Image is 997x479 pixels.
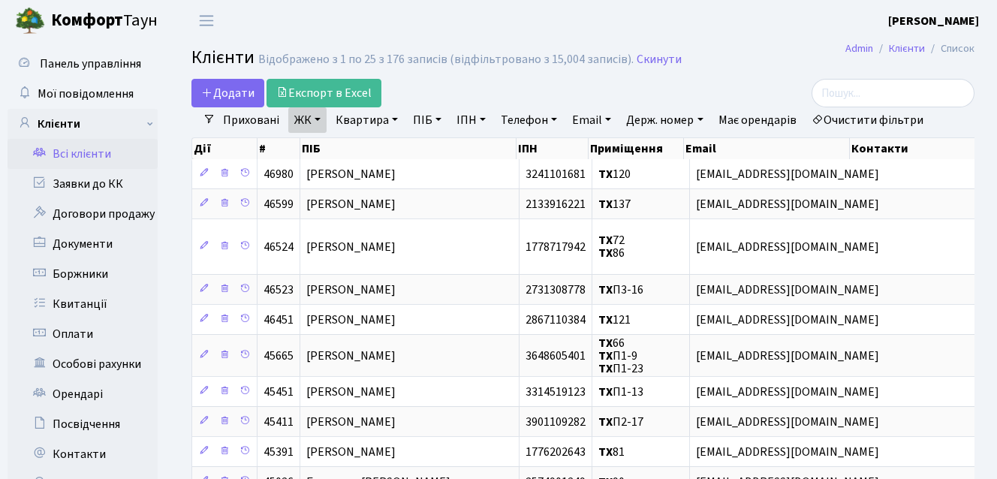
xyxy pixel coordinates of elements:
[191,79,264,107] a: Додати
[598,232,625,261] span: 72 86
[598,196,613,212] b: ТХ
[264,444,294,460] span: 45391
[888,13,979,29] b: [PERSON_NAME]
[8,439,158,469] a: Контакти
[264,239,294,255] span: 46524
[598,360,613,377] b: ТХ
[526,239,586,255] span: 1778717942
[598,246,613,262] b: ТХ
[264,348,294,364] span: 45665
[8,169,158,199] a: Заявки до КК
[845,41,873,56] a: Admin
[188,8,225,33] button: Переключити навігацію
[264,414,294,430] span: 45411
[264,384,294,400] span: 45451
[598,414,613,430] b: ТХ
[684,138,850,159] th: Email
[598,232,613,249] b: ТХ
[288,107,327,133] a: ЖК
[15,6,45,36] img: logo.png
[306,282,396,298] span: [PERSON_NAME]
[40,56,141,72] span: Панель управління
[191,44,255,71] span: Клієнти
[598,335,643,377] span: 66 П1-9 П1-23
[8,79,158,109] a: Мої повідомлення
[566,107,617,133] a: Email
[598,196,631,212] span: 137
[598,384,613,400] b: ТХ
[620,107,709,133] a: Держ. номер
[258,138,300,159] th: #
[589,138,684,159] th: Приміщення
[598,282,643,298] span: П3-16
[8,49,158,79] a: Панель управління
[258,53,634,67] div: Відображено з 1 по 25 з 176 записів (відфільтровано з 15,004 записів).
[51,8,158,34] span: Таун
[526,414,586,430] span: 3901109282
[300,138,517,159] th: ПІБ
[925,41,974,57] li: Список
[264,312,294,328] span: 46451
[306,384,396,400] span: [PERSON_NAME]
[306,239,396,255] span: [PERSON_NAME]
[712,107,803,133] a: Має орендарів
[38,86,134,102] span: Мої повідомлення
[696,239,879,255] span: [EMAIL_ADDRESS][DOMAIN_NAME]
[598,166,613,182] b: ТХ
[696,444,879,460] span: [EMAIL_ADDRESS][DOMAIN_NAME]
[598,384,643,400] span: П1-13
[8,229,158,259] a: Документи
[8,139,158,169] a: Всі клієнти
[8,259,158,289] a: Боржники
[267,79,381,107] a: Експорт в Excel
[306,414,396,430] span: [PERSON_NAME]
[696,312,879,328] span: [EMAIL_ADDRESS][DOMAIN_NAME]
[217,107,285,133] a: Приховані
[8,289,158,319] a: Квитанції
[526,196,586,212] span: 2133916221
[696,384,879,400] span: [EMAIL_ADDRESS][DOMAIN_NAME]
[306,312,396,328] span: [PERSON_NAME]
[526,444,586,460] span: 1776202643
[264,166,294,182] span: 46980
[8,199,158,229] a: Договори продажу
[823,33,997,65] nav: breadcrumb
[51,8,123,32] b: Комфорт
[598,414,643,430] span: П2-17
[8,349,158,379] a: Особові рахунки
[192,138,258,159] th: Дії
[517,138,589,159] th: ІПН
[598,444,625,460] span: 81
[598,335,613,351] b: ТХ
[8,409,158,439] a: Посвідчення
[526,348,586,364] span: 3648605401
[598,348,613,364] b: ТХ
[526,384,586,400] span: 3314519123
[526,166,586,182] span: 3241101681
[696,282,879,298] span: [EMAIL_ADDRESS][DOMAIN_NAME]
[889,41,925,56] a: Клієнти
[495,107,563,133] a: Телефон
[201,85,255,101] span: Додати
[598,312,613,328] b: ТХ
[806,107,929,133] a: Очистити фільтри
[637,53,682,67] a: Скинути
[696,348,879,364] span: [EMAIL_ADDRESS][DOMAIN_NAME]
[526,282,586,298] span: 2731308778
[306,166,396,182] span: [PERSON_NAME]
[526,312,586,328] span: 2867110384
[696,414,879,430] span: [EMAIL_ADDRESS][DOMAIN_NAME]
[306,196,396,212] span: [PERSON_NAME]
[306,348,396,364] span: [PERSON_NAME]
[8,109,158,139] a: Клієнти
[598,282,613,298] b: ТХ
[306,444,396,460] span: [PERSON_NAME]
[264,196,294,212] span: 46599
[264,282,294,298] span: 46523
[407,107,447,133] a: ПІБ
[696,196,879,212] span: [EMAIL_ADDRESS][DOMAIN_NAME]
[598,444,613,460] b: ТХ
[8,319,158,349] a: Оплати
[450,107,492,133] a: ІПН
[696,166,879,182] span: [EMAIL_ADDRESS][DOMAIN_NAME]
